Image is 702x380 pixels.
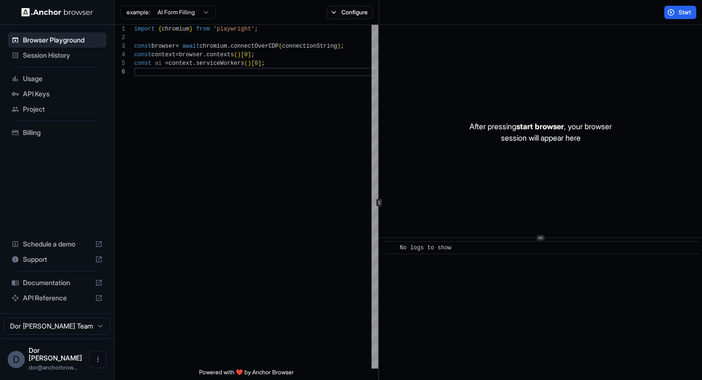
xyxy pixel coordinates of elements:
[213,26,255,32] span: 'playwright'
[8,236,106,252] div: Schedule a demo
[251,51,255,58] span: ;
[244,51,247,58] span: 0
[8,102,106,117] div: Project
[200,43,227,50] span: chromium
[237,51,241,58] span: )
[469,121,612,144] p: After pressing , your browser session will appear here
[679,9,692,16] span: Start
[248,60,251,67] span: )
[134,51,151,58] span: const
[206,51,234,58] span: contexts
[115,33,125,42] div: 2
[340,43,344,50] span: ;
[89,351,106,368] button: Open menu
[23,255,91,264] span: Support
[23,278,91,288] span: Documentation
[29,364,77,371] span: dor@anchorbrowser.io
[21,8,93,17] img: Anchor Logo
[8,351,25,368] div: D
[241,51,244,58] span: [
[115,42,125,51] div: 3
[227,43,230,50] span: .
[203,51,206,58] span: .
[262,60,265,67] span: ;
[169,60,192,67] span: context
[175,51,179,58] span: =
[151,43,175,50] span: browser
[23,104,103,114] span: Project
[337,43,340,50] span: )
[23,89,103,99] span: API Keys
[8,32,106,48] div: Browser Playground
[134,43,151,50] span: const
[158,26,161,32] span: {
[196,26,210,32] span: from
[115,59,125,68] div: 5
[516,122,564,131] span: start browser
[189,26,192,32] span: }
[8,125,106,140] div: Billing
[165,60,169,67] span: =
[127,9,150,16] span: example:
[23,35,103,45] span: Browser Playground
[231,43,279,50] span: connectOverCDP
[234,51,237,58] span: (
[400,245,451,251] span: No logs to show
[155,60,161,67] span: ai
[8,252,106,267] div: Support
[327,6,373,19] button: Configure
[196,60,245,67] span: serviceWorkers
[192,60,196,67] span: .
[255,26,258,32] span: ;
[8,71,106,86] div: Usage
[29,346,82,362] span: Dor Dankner
[258,60,261,67] span: ]
[115,25,125,33] div: 1
[115,68,125,76] div: 6
[182,43,200,50] span: await
[134,26,155,32] span: import
[664,6,696,19] button: Start
[23,128,103,137] span: Billing
[199,369,294,380] span: Powered with ❤️ by Anchor Browser
[8,275,106,290] div: Documentation
[175,43,179,50] span: =
[255,60,258,67] span: 0
[388,243,393,253] span: ​
[8,290,106,306] div: API Reference
[23,74,103,83] span: Usage
[23,51,103,60] span: Session History
[244,60,247,67] span: (
[23,239,91,249] span: Schedule a demo
[251,60,255,67] span: [
[151,51,175,58] span: context
[8,86,106,102] div: API Keys
[23,293,91,303] span: API Reference
[282,43,337,50] span: connectionString
[162,26,190,32] span: chromium
[134,60,151,67] span: const
[115,51,125,59] div: 4
[179,51,203,58] span: browser
[279,43,282,50] span: (
[248,51,251,58] span: ]
[8,48,106,63] div: Session History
